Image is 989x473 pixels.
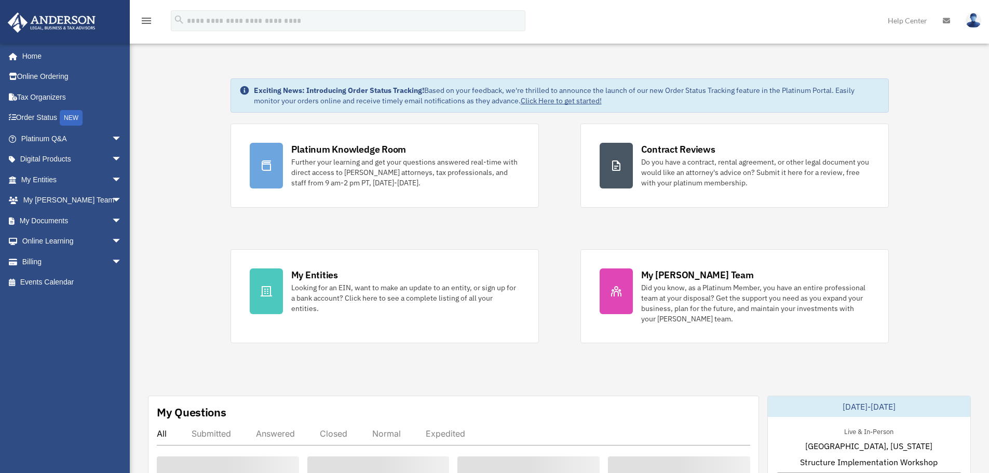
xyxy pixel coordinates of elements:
div: [DATE]-[DATE] [768,396,970,417]
span: arrow_drop_down [112,231,132,252]
div: All [157,428,167,439]
span: arrow_drop_down [112,149,132,170]
a: My Documentsarrow_drop_down [7,210,138,231]
div: Contract Reviews [641,143,715,156]
a: Events Calendar [7,272,138,293]
div: Expedited [426,428,465,439]
a: My [PERSON_NAME] Team Did you know, as a Platinum Member, you have an entire professional team at... [580,249,889,343]
a: Click Here to get started! [521,96,602,105]
div: Based on your feedback, we're thrilled to announce the launch of our new Order Status Tracking fe... [254,85,880,106]
i: search [173,14,185,25]
div: My Entities [291,268,338,281]
div: Did you know, as a Platinum Member, you have an entire professional team at your disposal? Get th... [641,282,870,324]
div: Looking for an EIN, want to make an update to an entity, or sign up for a bank account? Click her... [291,282,520,314]
img: Anderson Advisors Platinum Portal [5,12,99,33]
div: Live & In-Person [836,425,902,436]
a: menu [140,18,153,27]
div: NEW [60,110,83,126]
div: My Questions [157,404,226,420]
span: arrow_drop_down [112,251,132,273]
a: My Entities Looking for an EIN, want to make an update to an entity, or sign up for a bank accoun... [231,249,539,343]
a: Digital Productsarrow_drop_down [7,149,138,170]
a: Platinum Knowledge Room Further your learning and get your questions answered real-time with dire... [231,124,539,208]
span: [GEOGRAPHIC_DATA], [US_STATE] [805,440,932,452]
div: Do you have a contract, rental agreement, or other legal document you would like an attorney's ad... [641,157,870,188]
a: Home [7,46,132,66]
div: Closed [320,428,347,439]
a: Order StatusNEW [7,107,138,129]
span: Structure Implementation Workshop [800,456,938,468]
span: arrow_drop_down [112,169,132,191]
a: My Entitiesarrow_drop_down [7,169,138,190]
span: arrow_drop_down [112,210,132,232]
a: Online Learningarrow_drop_down [7,231,138,252]
i: menu [140,15,153,27]
strong: Exciting News: Introducing Order Status Tracking! [254,86,424,95]
div: Answered [256,428,295,439]
span: arrow_drop_down [112,128,132,150]
span: arrow_drop_down [112,190,132,211]
a: Online Ordering [7,66,138,87]
a: Billingarrow_drop_down [7,251,138,272]
div: Submitted [192,428,231,439]
div: Further your learning and get your questions answered real-time with direct access to [PERSON_NAM... [291,157,520,188]
a: Contract Reviews Do you have a contract, rental agreement, or other legal document you would like... [580,124,889,208]
a: My [PERSON_NAME] Teamarrow_drop_down [7,190,138,211]
a: Platinum Q&Aarrow_drop_down [7,128,138,149]
div: My [PERSON_NAME] Team [641,268,754,281]
img: User Pic [966,13,981,28]
a: Tax Organizers [7,87,138,107]
div: Normal [372,428,401,439]
div: Platinum Knowledge Room [291,143,407,156]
